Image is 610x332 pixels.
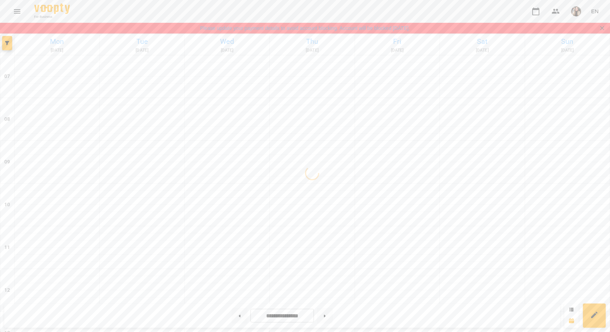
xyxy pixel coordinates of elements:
img: Voopty Logo [34,4,70,14]
h6: [DATE] [16,47,98,54]
h6: [DATE] [526,47,609,54]
h6: Sat [441,36,523,47]
h6: 08 [4,115,10,123]
button: Закрити сповіщення [597,23,607,33]
h6: Fri [356,36,438,47]
h6: Sun [526,36,609,47]
h6: 09 [4,158,10,166]
h6: [DATE] [271,47,353,54]
button: EN [588,5,601,18]
img: ff8a976e702017e256ed5c6ae80139e5.jpg [571,6,581,16]
h6: Thu [271,36,353,47]
h6: 12 [4,286,10,294]
h6: Mon [16,36,98,47]
h6: 07 [4,73,10,81]
h6: [DATE] [356,47,438,54]
h6: [DATE] [186,47,268,54]
span: For Business [34,15,70,19]
h6: Wed [186,36,268,47]
h6: [DATE] [101,47,183,54]
h6: Tue [101,36,183,47]
h6: 10 [4,201,10,209]
button: Menu [9,3,26,20]
span: EN [591,7,599,15]
h6: [DATE] [441,47,523,54]
a: Please update your payment details to avoid account blocking. Account will be blocked [DATE]. [200,25,410,32]
h6: 11 [4,244,10,251]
